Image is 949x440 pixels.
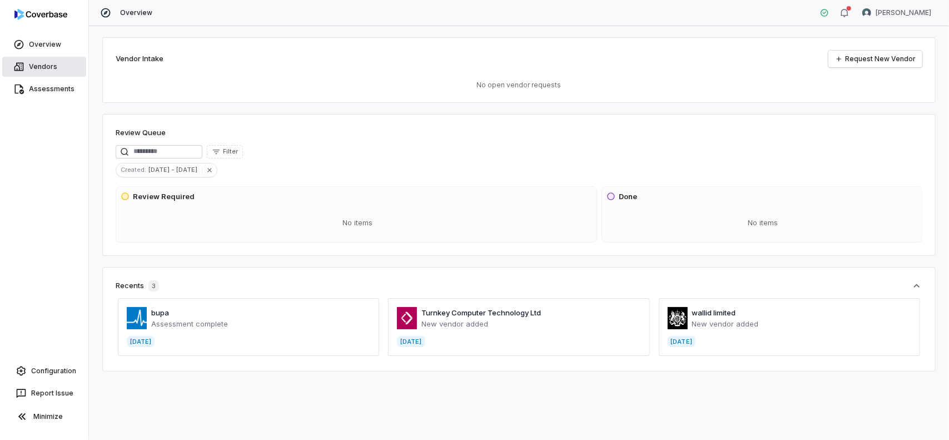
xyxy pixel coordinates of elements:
[876,8,931,17] span: [PERSON_NAME]
[116,127,166,139] h1: Review Queue
[856,4,938,21] button: Stewart Mair avatar[PERSON_NAME]
[2,79,86,99] a: Assessments
[116,280,159,291] div: Recents
[116,81,922,90] p: No open vendor requests
[619,191,637,202] h3: Done
[148,280,159,291] span: 3
[828,51,922,67] a: Request New Vendor
[116,280,922,291] button: Recents3
[862,8,871,17] img: Stewart Mair avatar
[2,34,86,55] a: Overview
[120,8,152,17] span: Overview
[4,383,84,403] button: Report Issue
[421,308,541,317] a: Turnkey Computer Technology Ltd
[121,209,594,238] div: No items
[4,406,84,428] button: Minimize
[692,308,736,317] a: wallid limited
[223,147,238,156] span: Filter
[4,361,84,381] a: Configuration
[14,9,67,20] img: logo-D7KZi-bG.svg
[207,145,243,159] button: Filter
[133,191,195,202] h3: Review Required
[2,57,86,77] a: Vendors
[148,165,202,175] span: [DATE] - [DATE]
[116,165,148,175] span: Created :
[116,53,163,65] h2: Vendor Intake
[151,308,169,317] a: bupa
[607,209,920,238] div: No items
